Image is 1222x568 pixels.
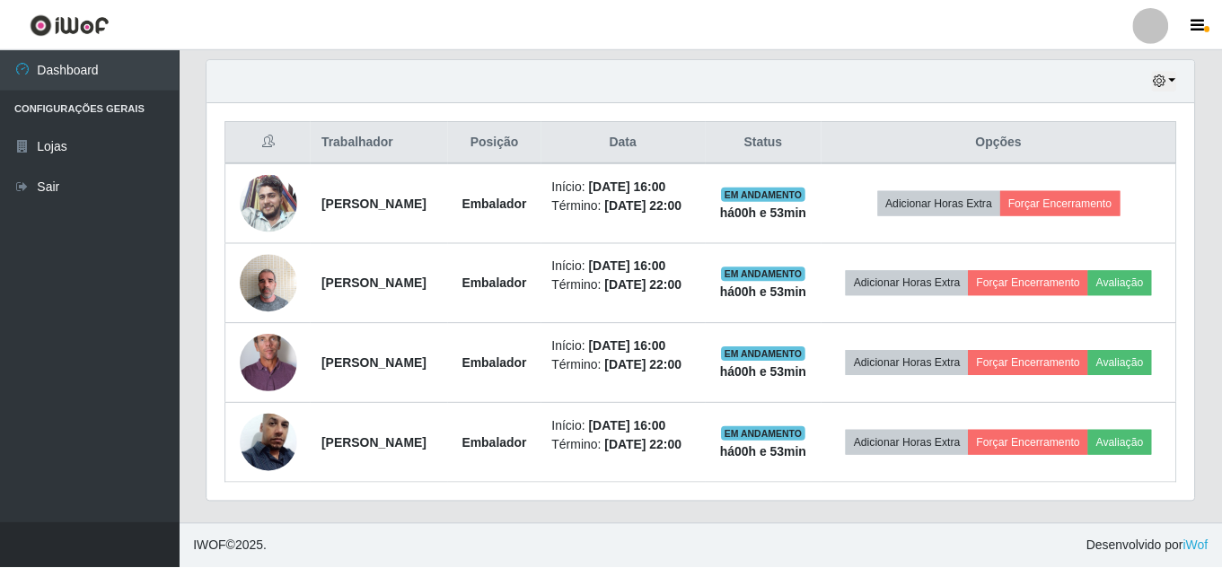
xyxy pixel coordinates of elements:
button: Adicionar Horas Extra [848,350,971,375]
strong: Embalador [463,275,528,290]
img: 1646132801088.jpeg [241,174,298,232]
span: EM ANDAMENTO [724,267,809,281]
button: Forçar Encerramento [971,430,1092,455]
button: Avaliação [1092,430,1156,455]
img: 1712337969187.jpeg [241,303,298,422]
strong: Embalador [463,196,528,210]
span: EM ANDAMENTO [724,426,809,441]
img: CoreUI Logo [30,13,110,36]
strong: há 00 h e 53 min [723,444,810,459]
strong: [PERSON_NAME] [322,196,427,210]
li: Término: [554,196,697,214]
time: [DATE] 22:00 [607,197,684,212]
button: Avaliação [1092,350,1156,375]
li: Término: [554,355,697,374]
time: [DATE] 16:00 [591,179,668,193]
strong: Embalador [463,355,528,370]
th: Opções [824,121,1180,163]
span: EM ANDAMENTO [724,346,809,361]
strong: há 00 h e 53 min [723,364,810,379]
button: Adicionar Horas Extra [848,430,971,455]
time: [DATE] 22:00 [607,437,684,451]
strong: Embalador [463,435,528,450]
span: Desenvolvido por [1090,537,1212,555]
button: Forçar Encerramento [971,350,1092,375]
time: [DATE] 22:00 [607,357,684,371]
li: Início: [554,177,697,196]
span: © 2025 . [194,537,268,555]
time: [DATE] 16:00 [591,258,668,273]
li: Início: [554,336,697,355]
a: iWof [1187,538,1212,553]
th: Status [708,121,824,163]
button: Avaliação [1092,270,1156,295]
time: [DATE] 16:00 [591,338,668,353]
th: Trabalhador [312,121,449,163]
strong: há 00 h e 53 min [723,284,810,299]
span: EM ANDAMENTO [724,187,809,201]
button: Forçar Encerramento [1004,190,1124,215]
strong: há 00 h e 53 min [723,205,810,219]
li: Término: [554,435,697,454]
button: Adicionar Horas Extra [881,190,1004,215]
li: Início: [554,257,697,275]
img: 1740359747198.jpeg [241,391,298,494]
li: Término: [554,275,697,294]
button: Adicionar Horas Extra [848,270,971,295]
button: Forçar Encerramento [971,270,1092,295]
th: Posição [449,121,542,163]
strong: [PERSON_NAME] [322,275,427,290]
li: Início: [554,416,697,435]
img: 1707417653840.jpeg [241,244,298,320]
time: [DATE] 22:00 [607,277,684,292]
th: Data [543,121,708,163]
strong: [PERSON_NAME] [322,355,427,370]
span: IWOF [194,538,227,553]
time: [DATE] 16:00 [591,418,668,433]
strong: [PERSON_NAME] [322,435,427,450]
